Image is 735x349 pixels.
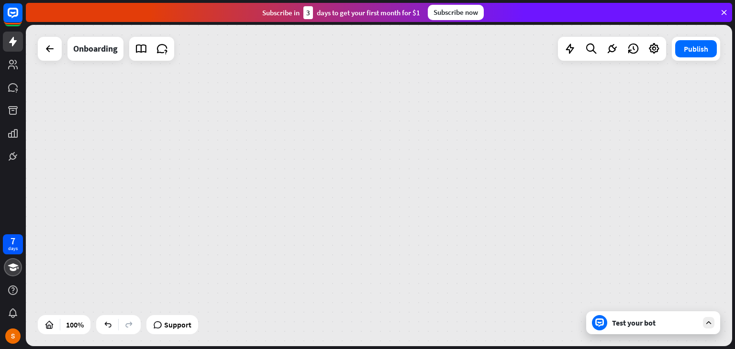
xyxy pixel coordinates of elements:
div: 7 [11,237,15,245]
div: Subscribe in days to get your first month for $1 [262,6,420,19]
div: 3 [303,6,313,19]
a: 7 days [3,234,23,254]
div: days [8,245,18,252]
div: Subscribe now [428,5,484,20]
